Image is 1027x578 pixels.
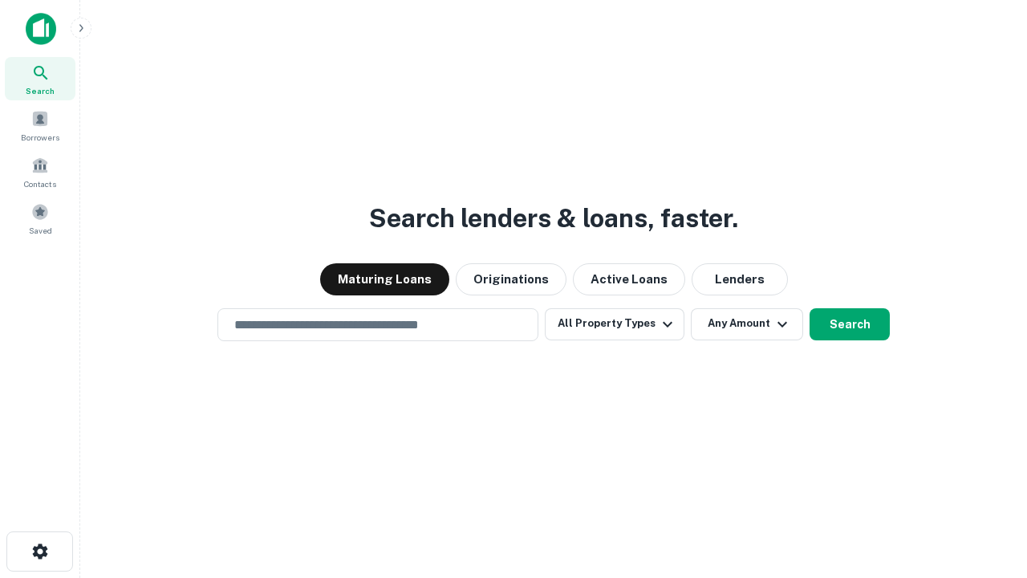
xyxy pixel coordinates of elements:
[21,131,59,144] span: Borrowers
[5,104,75,147] a: Borrowers
[545,308,684,340] button: All Property Types
[5,197,75,240] a: Saved
[947,450,1027,527] iframe: Chat Widget
[573,263,685,295] button: Active Loans
[456,263,566,295] button: Originations
[5,150,75,193] a: Contacts
[810,308,890,340] button: Search
[369,199,738,238] h3: Search lenders & loans, faster.
[5,57,75,100] a: Search
[691,308,803,340] button: Any Amount
[26,84,55,97] span: Search
[320,263,449,295] button: Maturing Loans
[29,224,52,237] span: Saved
[26,13,56,45] img: capitalize-icon.png
[24,177,56,190] span: Contacts
[692,263,788,295] button: Lenders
